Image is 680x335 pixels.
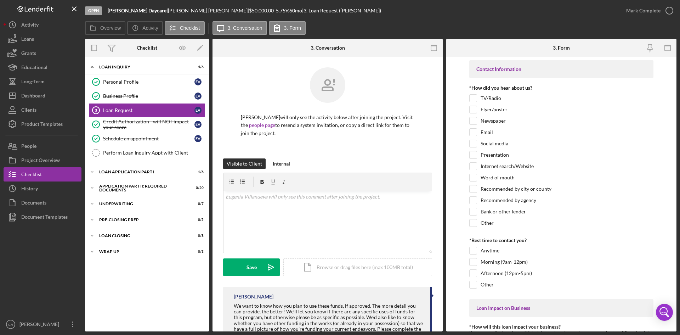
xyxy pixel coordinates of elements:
button: Visible to Client [223,158,266,169]
button: People [4,139,81,153]
div: Open [85,6,102,15]
button: Grants [4,46,81,60]
a: Schedule an appointmentEV [89,132,205,146]
button: Activity [127,21,163,35]
label: Checklist [180,25,200,31]
div: 0 / 8 [191,234,204,238]
button: Project Overview [4,153,81,167]
label: TV/Radio [481,95,501,102]
div: Pre-Closing Prep [99,218,186,222]
a: History [4,182,81,196]
button: Internal [269,158,294,169]
div: Save [246,258,257,276]
button: Mark Complete [619,4,676,18]
tspan: 3 [95,108,97,112]
button: Checklist [165,21,205,35]
label: Word of mouth [481,174,515,181]
div: History [21,182,38,197]
label: Other [481,281,494,288]
div: Open Intercom Messenger [656,304,673,321]
label: Afternoon (12pm-5pm) [481,270,532,277]
button: Documents [4,196,81,210]
div: Credit Authorization - will NOT impact your score [103,119,194,130]
div: Project Overview [21,153,60,169]
div: 5.75 % [276,8,289,13]
a: Personal ProfileEV [89,75,205,89]
div: Contact Information [476,66,646,72]
div: [PERSON_NAME] [PERSON_NAME] | [168,8,249,13]
div: Perform Loan Inquiry Appt with Client [103,150,205,156]
label: Presentation [481,151,509,158]
button: Document Templates [4,210,81,224]
div: 1 / 6 [191,170,204,174]
div: Long-Term [21,74,45,90]
div: Document Templates [21,210,68,226]
label: Newspaper [481,117,506,124]
div: *Best time to contact you? [469,238,653,243]
a: Checklist [4,167,81,182]
label: Anytime [481,247,499,254]
div: Underwriting [99,202,186,206]
div: Schedule an appointment [103,136,194,141]
a: Perform Loan Inquiry Appt with Client [89,146,205,160]
label: 3. Conversation [228,25,262,31]
div: Business Profile [103,93,194,99]
div: Visible to Client [227,158,262,169]
div: Loan Application Part I [99,170,186,174]
b: [PERSON_NAME] Daycare [108,7,166,13]
label: Overview [100,25,121,31]
a: Business ProfileEV [89,89,205,103]
div: *How did you hear about us? [469,85,653,91]
div: $50,000.00 [249,8,276,13]
a: Credit Authorization - will NOT impact your scoreEV [89,117,205,132]
text: GR [8,323,13,326]
div: E V [194,135,202,142]
div: Grants [21,46,36,62]
button: 3. Form [269,21,306,35]
div: E V [194,78,202,85]
div: E V [194,107,202,114]
div: Application Part II: Required Documents [99,184,186,192]
button: Overview [85,21,125,35]
div: Checklist [137,45,157,51]
button: Clients [4,103,81,117]
div: Activity [21,18,39,34]
div: 0 / 20 [191,186,204,190]
a: Dashboard [4,89,81,103]
div: | 3. Loan Request ([PERSON_NAME]) [302,8,381,13]
button: Educational [4,60,81,74]
div: Loan Closing [99,234,186,238]
div: Loan Impact on Business [476,305,646,311]
div: [PERSON_NAME] [18,317,64,333]
div: | [108,8,168,13]
button: Save [223,258,280,276]
button: Loans [4,32,81,46]
div: Mark Complete [626,4,661,18]
label: Social media [481,140,508,147]
div: 0 / 7 [191,202,204,206]
button: Activity [4,18,81,32]
a: 3Loan RequestEV [89,103,205,117]
label: 3. Form [284,25,301,31]
p: [PERSON_NAME] will only see the activity below after joining the project. Visit the to resend a s... [241,113,414,137]
div: Wrap Up [99,250,186,254]
div: Loan Inquiry [99,65,186,69]
label: Internet search/Website [481,163,534,170]
button: Product Templates [4,117,81,131]
label: Email [481,129,493,136]
label: *How will this loan impact your business? [469,324,561,330]
label: Recommended by agency [481,197,536,204]
div: 4 / 6 [191,65,204,69]
button: 3. Conversation [212,21,267,35]
div: Dashboard [21,89,45,105]
label: Bank or other lender [481,208,526,215]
